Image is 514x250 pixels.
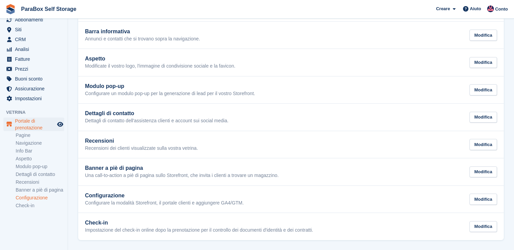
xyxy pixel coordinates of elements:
[16,163,64,170] a: Modulo pop-up
[85,63,235,69] p: Modificate il vostro logo, l'immagine di condivisione sociale e la favicon.
[15,74,56,84] span: Buoni sconto
[16,148,64,154] a: Info Bar
[85,110,228,117] h2: Dettagli di contatto
[56,120,64,128] a: Anteprima del negozio
[15,54,56,64] span: Fatture
[78,213,504,240] a: Check-in Impostazione del check-in online dopo la prenotazione per il controllo dei documenti d'i...
[18,3,79,15] a: ParaBox Self Storage
[85,29,200,35] h2: Barra informativa
[85,193,244,199] h2: Configurazione
[16,202,64,209] a: Check-in
[85,56,235,62] h2: Aspetto
[85,165,279,171] h2: Banner a piè di pagina
[16,140,64,146] a: Navigazione
[495,6,508,13] span: Conto
[16,171,64,178] a: Dettagli di contatto
[16,156,64,162] a: Aspetto
[469,221,497,232] div: Modifica
[469,84,497,95] div: Modifica
[78,158,504,185] a: Banner a piè di pagina Una call-to-action a piè di pagina sullo Storefront, che invita i clienti ...
[15,118,56,131] span: Portale di prenotazione
[3,54,64,64] a: menu
[78,104,504,131] a: Dettagli di contatto Dettagli di contatto dell'assistenza clienti e account sui social media. Mod...
[15,64,56,74] span: Prezzi
[85,118,228,124] p: Dettagli di contatto dell'assistenza clienti e account sui social media.
[15,15,56,24] span: Abbonamenti
[85,227,313,233] p: Impostazione del check-in online dopo la prenotazione per il controllo dei documenti d'identità e...
[487,5,494,12] img: Andrea
[469,194,497,205] div: Modifica
[3,64,64,74] a: menu
[469,30,497,41] div: Modifica
[3,44,64,54] a: menu
[85,138,198,144] h2: Recensioni
[85,173,279,179] p: Una call-to-action a piè di pagina sullo Storefront, che invita i clienti a trovare un magazzino.
[78,131,504,158] a: Recensioni Recensioni dei clienti visualizzate sulla vostra vetrina. Modifica
[85,83,255,89] h2: Modulo pop-up
[15,94,56,103] span: Impostazioni
[78,22,504,49] a: Barra informativa Annunci e contatti che si trovano sopra la navigazione. Modifica
[3,15,64,24] a: menu
[85,145,198,151] p: Recensioni dei clienti visualizzate sulla vostra vetrina.
[469,112,497,123] div: Modifica
[16,179,64,185] a: Recensioni
[16,187,64,193] a: Banner a piè di pagina
[78,76,504,104] a: Modulo pop-up Configurare un modulo pop-up per la generazione di lead per il vostro Storefront. M...
[3,84,64,93] a: menu
[3,118,64,131] a: menu
[5,4,16,14] img: stora-icon-8386f47178a22dfd0bd8f6a31ec36ba5ce8667c1dd55bd0f319d3a0aa187defe.svg
[78,186,504,213] a: Configurazione Configurare la modalità Storefront, il portale clienti e aggiungere GA4/GTM. Modifica
[15,25,56,34] span: Siti
[469,166,497,178] div: Modifica
[15,35,56,44] span: CRM
[15,44,56,54] span: Analisi
[3,74,64,84] a: menu
[3,25,64,34] a: menu
[470,5,481,12] span: Aiuto
[16,132,64,139] a: Pagine
[85,91,255,97] p: Configurare un modulo pop-up per la generazione di lead per il vostro Storefront.
[15,84,56,93] span: Assicurazione
[3,35,64,44] a: menu
[85,220,313,226] h2: Check-in
[469,139,497,150] div: Modifica
[16,195,64,201] a: Configurazione
[78,49,504,76] a: Aspetto Modificate il vostro logo, l'immagine di condivisione sociale e la favicon. Modifica
[6,109,68,116] span: Vetrina
[85,200,244,206] p: Configurare la modalità Storefront, il portale clienti e aggiungere GA4/GTM.
[3,94,64,103] a: menu
[436,5,450,12] span: Creare
[85,36,200,42] p: Annunci e contatti che si trovano sopra la navigazione.
[469,57,497,68] div: Modifica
